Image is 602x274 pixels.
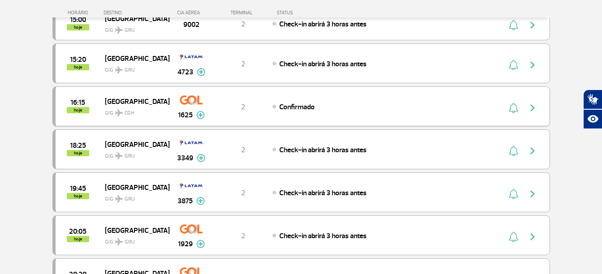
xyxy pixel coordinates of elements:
[67,24,89,30] span: hoje
[178,110,193,120] span: 1625
[67,64,89,70] span: hoje
[583,109,602,129] button: Abrir recursos assistivos.
[241,103,245,111] span: 2
[178,67,193,77] span: 4723
[104,10,169,16] div: DESTINO
[115,195,123,202] img: destiny_airplane.svg
[509,20,518,30] img: sino-painel-voo.svg
[105,138,162,150] span: [GEOGRAPHIC_DATA]
[115,152,123,159] img: destiny_airplane.svg
[115,26,123,34] img: destiny_airplane.svg
[196,111,205,119] img: mais-info-painel-voo.svg
[183,19,199,30] span: 9002
[70,185,86,192] span: 2025-09-30 19:45:00
[70,142,86,149] span: 2025-09-30 18:25:00
[279,188,367,197] span: Check-in abrirá 3 horas antes
[105,147,162,160] span: GIG
[177,153,193,163] span: 3349
[279,103,315,111] span: Confirmado
[279,60,367,68] span: Check-in abrirá 3 horas antes
[509,231,518,242] img: sino-painel-voo.svg
[115,109,123,116] img: destiny_airplane.svg
[241,20,245,29] span: 2
[272,10,345,16] div: STATUS
[279,146,367,154] span: Check-in abrirá 3 horas antes
[105,224,162,236] span: [GEOGRAPHIC_DATA]
[241,60,245,68] span: 2
[178,239,193,249] span: 1929
[70,17,86,23] span: 2025-09-30 15:00:00
[105,104,162,117] span: GIG
[197,154,205,162] img: mais-info-painel-voo.svg
[527,188,538,199] img: seta-direita-painel-voo.svg
[527,231,538,242] img: seta-direita-painel-voo.svg
[509,103,518,113] img: sino-painel-voo.svg
[125,195,135,203] span: GRU
[509,60,518,70] img: sino-painel-voo.svg
[67,193,89,199] span: hoje
[583,90,602,129] div: Plugin de acessibilidade da Hand Talk.
[527,20,538,30] img: seta-direita-painel-voo.svg
[509,188,518,199] img: sino-painel-voo.svg
[125,109,134,117] span: CGH
[196,240,205,248] img: mais-info-painel-voo.svg
[178,196,193,206] span: 3875
[115,66,123,73] img: destiny_airplane.svg
[169,10,214,16] div: CIA AÉREA
[241,146,245,154] span: 2
[583,90,602,109] button: Abrir tradutor de língua de sinais.
[527,146,538,156] img: seta-direita-painel-voo.svg
[241,188,245,197] span: 2
[197,68,205,76] img: mais-info-painel-voo.svg
[67,150,89,156] span: hoje
[125,26,135,34] span: GRU
[279,231,367,240] span: Check-in abrirá 3 horas antes
[279,20,367,29] span: Check-in abrirá 3 horas antes
[105,52,162,64] span: [GEOGRAPHIC_DATA]
[55,10,104,16] div: HORÁRIO
[105,61,162,74] span: GIG
[105,233,162,246] span: GIG
[196,197,205,205] img: mais-info-painel-voo.svg
[125,152,135,160] span: GRU
[527,103,538,113] img: seta-direita-painel-voo.svg
[67,107,89,113] span: hoje
[105,181,162,193] span: [GEOGRAPHIC_DATA]
[125,66,135,74] span: GRU
[70,99,85,106] span: 2025-09-30 16:15:00
[105,95,162,107] span: [GEOGRAPHIC_DATA]
[241,231,245,240] span: 2
[125,238,135,246] span: GRU
[214,10,272,16] div: TERMINAL
[70,56,86,63] span: 2025-09-30 15:20:00
[105,21,162,34] span: GIG
[105,190,162,203] span: GIG
[527,60,538,70] img: seta-direita-painel-voo.svg
[69,228,87,235] span: 2025-09-30 20:05:00
[67,236,89,242] span: hoje
[115,238,123,245] img: destiny_airplane.svg
[509,146,518,156] img: sino-painel-voo.svg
